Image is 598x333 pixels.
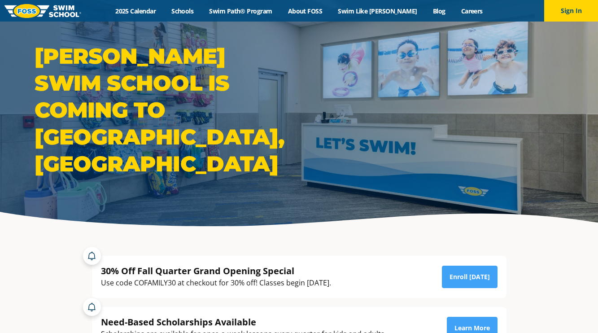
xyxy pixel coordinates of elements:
div: Need-Based Scholarships Available [101,316,386,328]
div: Use code COFAMILY30 at checkout for 30% off! Classes begin [DATE]. [101,277,331,289]
img: FOSS Swim School Logo [4,4,81,18]
a: Blog [425,7,453,15]
div: 30% Off Fall Quarter Grand Opening Special [101,265,331,277]
h1: [PERSON_NAME] Swim School is coming to [GEOGRAPHIC_DATA], [GEOGRAPHIC_DATA] [35,43,295,177]
a: Swim Path® Program [201,7,280,15]
a: Enroll [DATE] [442,266,498,288]
a: Careers [453,7,490,15]
a: Schools [164,7,201,15]
a: About FOSS [280,7,330,15]
a: 2025 Calendar [108,7,164,15]
a: Swim Like [PERSON_NAME] [330,7,425,15]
